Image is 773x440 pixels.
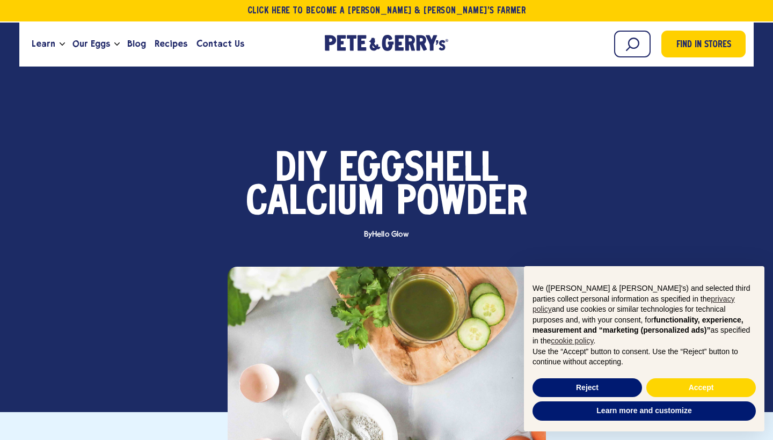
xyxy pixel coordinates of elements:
[123,30,150,58] a: Blog
[339,153,498,187] span: Eggshell
[246,187,384,220] span: Calcium
[533,378,642,398] button: Reject
[533,283,756,347] p: We ([PERSON_NAME] & [PERSON_NAME]'s) and selected third parties collect personal information as s...
[676,38,731,53] span: Find in Stores
[646,378,756,398] button: Accept
[372,230,409,239] span: Hello Glow
[533,401,756,421] button: Learn more and customize
[192,30,249,58] a: Contact Us
[533,347,756,368] p: Use the “Accept” button to consent. Use the “Reject” button to continue without accepting.
[551,336,593,345] a: cookie policy
[127,37,146,50] span: Blog
[396,187,528,220] span: Powder
[661,31,746,57] a: Find in Stores
[150,30,192,58] a: Recipes
[68,30,114,58] a: Our Eggs
[275,153,327,187] span: DIY
[114,42,120,46] button: Open the dropdown menu for Our Eggs
[32,37,55,50] span: Learn
[196,37,244,50] span: Contact Us
[614,31,651,57] input: Search
[72,37,110,50] span: Our Eggs
[515,258,773,440] div: Notice
[155,37,187,50] span: Recipes
[60,42,65,46] button: Open the dropdown menu for Learn
[27,30,60,58] a: Learn
[359,231,414,239] span: By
